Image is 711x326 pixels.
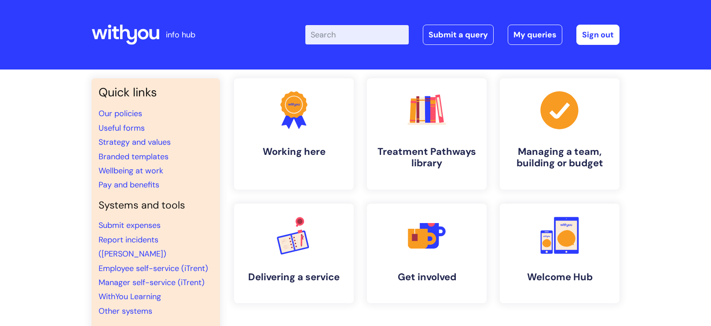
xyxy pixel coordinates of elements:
[508,25,562,45] a: My queries
[374,146,480,169] h4: Treatment Pathways library
[500,78,619,190] a: Managing a team, building or budget
[507,271,612,283] h4: Welcome Hub
[423,25,494,45] a: Submit a query
[99,165,163,176] a: Wellbeing at work
[305,25,619,45] div: | -
[99,234,166,259] a: Report incidents ([PERSON_NAME])
[99,179,159,190] a: Pay and benefits
[99,306,152,316] a: Other systems
[241,271,347,283] h4: Delivering a service
[166,28,195,42] p: info hub
[234,78,354,190] a: Working here
[576,25,619,45] a: Sign out
[99,85,213,99] h3: Quick links
[99,123,145,133] a: Useful forms
[374,271,480,283] h4: Get involved
[241,146,347,158] h4: Working here
[99,277,205,288] a: Manager self-service (iTrent)
[234,204,354,303] a: Delivering a service
[99,151,169,162] a: Branded templates
[99,137,171,147] a: Strategy and values
[99,291,161,302] a: WithYou Learning
[99,220,161,231] a: Submit expenses
[99,263,208,274] a: Employee self-service (iTrent)
[507,146,612,169] h4: Managing a team, building or budget
[367,204,487,303] a: Get involved
[99,199,213,212] h4: Systems and tools
[99,108,142,119] a: Our policies
[305,25,409,44] input: Search
[500,204,619,303] a: Welcome Hub
[367,78,487,190] a: Treatment Pathways library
